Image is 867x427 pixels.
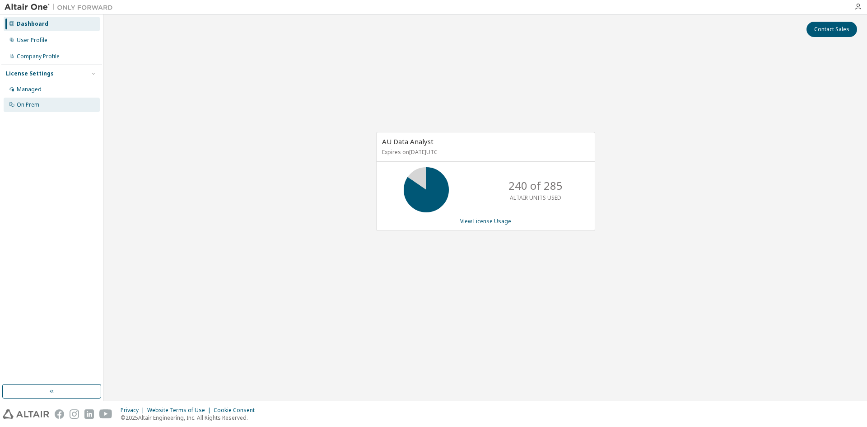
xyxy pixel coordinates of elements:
img: altair_logo.svg [3,409,49,419]
a: View License Usage [460,217,511,225]
button: Contact Sales [806,22,857,37]
div: Cookie Consent [214,407,260,414]
img: facebook.svg [55,409,64,419]
img: instagram.svg [70,409,79,419]
span: AU Data Analyst [382,137,433,146]
div: License Settings [6,70,54,77]
div: Website Terms of Use [147,407,214,414]
img: linkedin.svg [84,409,94,419]
img: Altair One [5,3,117,12]
div: Dashboard [17,20,48,28]
p: © 2025 Altair Engineering, Inc. All Rights Reserved. [121,414,260,422]
div: Privacy [121,407,147,414]
p: ALTAIR UNITS USED [510,194,561,202]
div: On Prem [17,101,39,108]
div: User Profile [17,37,47,44]
div: Managed [17,86,42,93]
p: 240 of 285 [508,178,563,193]
img: youtube.svg [99,409,112,419]
p: Expires on [DATE] UTC [382,148,587,156]
div: Company Profile [17,53,60,60]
